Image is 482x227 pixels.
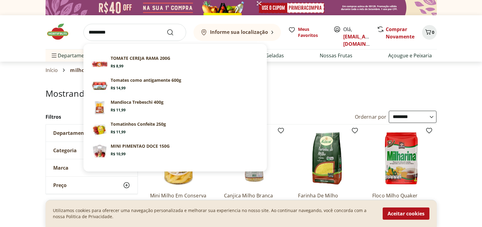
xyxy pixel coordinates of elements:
span: Preço [53,182,67,188]
a: Farinha De Milho Orgânico Korin 500G [298,192,356,206]
a: [EMAIL_ADDRESS][DOMAIN_NAME] [343,33,386,47]
a: PrincipalMandioca Trebeschi 400gR$ 11,99 [89,97,262,119]
a: Tomatinhos Confeite 250gR$ 11,99 [89,119,262,141]
a: Mini Milho Em Conserva Linken 200G [150,192,208,206]
span: Olá, [343,26,370,48]
a: Nossas Frutas [320,52,352,59]
span: Categoria [53,147,77,153]
button: Submit Search [167,29,181,36]
a: MINI PIMENTAO DOCE 150GR$ 10,99 [89,141,262,163]
span: Departamento [53,130,89,136]
p: Tomates como antigamente 600g [111,77,181,83]
label: Ordernar por [355,113,387,120]
p: TOMATE CEREJA RAMA 200G [111,55,170,61]
span: Meus Favoritos [298,26,326,38]
a: Comprar Novamente [386,26,414,40]
button: Aceitar cookies [383,207,429,220]
button: Informe sua localização [193,24,281,41]
span: R$ 11,99 [111,130,126,135]
span: R$ 8,99 [111,64,123,69]
h2: Filtros [46,111,138,123]
a: Floco Milho Quaker Milharina 500g [372,192,430,206]
button: Preço [46,177,138,194]
a: Meus Favoritos [288,26,326,38]
a: TOMATE CEREJA RAMA 200GR$ 8,99 [89,53,262,75]
span: R$ 14,99 [111,86,126,91]
a: Açougue e Peixaria [388,52,432,59]
a: Tomates como antigamente 600gR$ 14,99 [89,75,262,97]
h1: Mostrando resultados para: [46,88,437,98]
span: Marca [53,165,68,171]
p: Utilizamos cookies para oferecer uma navegação personalizada e melhorar sua experiencia no nosso ... [53,207,375,220]
p: MINI PIMENTAO DOCE 150G [111,143,170,149]
p: Mandioca Trebeschi 400g [111,99,164,105]
img: Principal [91,99,108,116]
input: search [83,24,186,41]
button: Menu [50,48,58,63]
img: Floco Milho Quaker Milharina 500g [372,129,430,187]
img: Hortifruti [46,23,76,41]
a: Início [46,67,58,73]
img: Farinha De Milho Orgânico Korin 500G [298,129,356,187]
span: milho [70,67,85,73]
b: Informe sua localização [210,29,268,35]
span: 0 [432,29,434,35]
button: Carrinho [422,25,437,40]
button: Categoria [46,142,138,159]
button: Marca [46,159,138,176]
span: R$ 11,99 [111,108,126,113]
button: Departamento [46,124,138,142]
span: R$ 10,99 [111,152,126,157]
p: Tomatinhos Confeite 250g [111,121,166,127]
a: Canjica Milho Branca 500G [224,192,282,206]
span: Departamentos [50,48,94,63]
